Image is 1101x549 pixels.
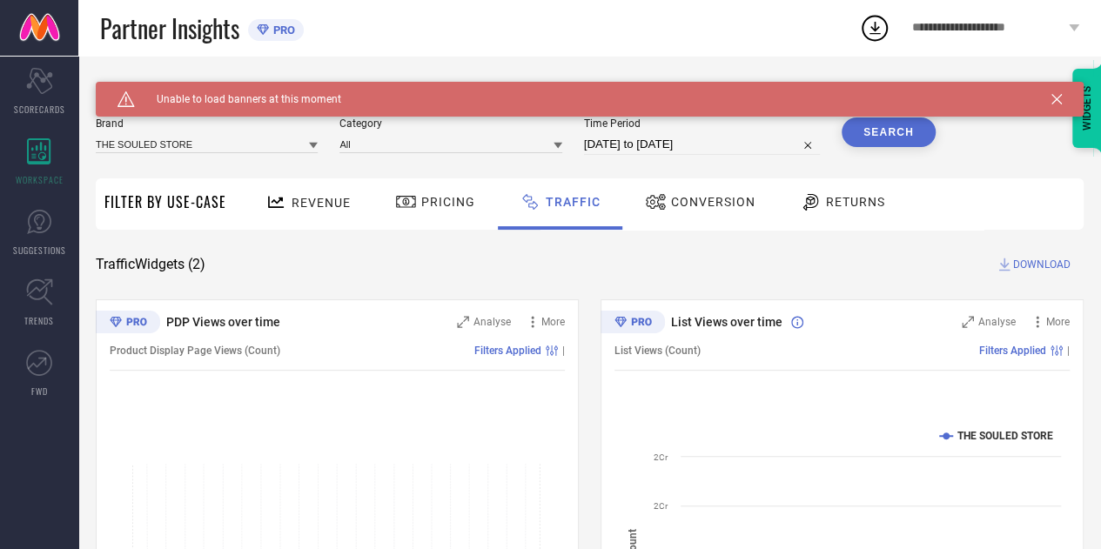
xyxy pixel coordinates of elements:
svg: Zoom [962,316,974,328]
span: Analyse [978,316,1016,328]
text: 2Cr [654,452,668,462]
svg: Zoom [457,316,469,328]
span: List Views (Count) [614,345,701,357]
span: Category [339,117,561,130]
span: Time Period [584,117,820,130]
text: 2Cr [654,501,668,511]
span: Product Display Page Views (Count) [110,345,280,357]
span: Brand [96,117,318,130]
span: TRENDS [24,314,54,327]
span: Traffic Widgets ( 2 ) [96,256,205,273]
text: THE SOULED STORE [957,430,1053,442]
span: Filters Applied [979,345,1046,357]
span: Filter By Use-Case [104,191,226,212]
span: Analyse [473,316,511,328]
span: Unable to load banners at this moment [135,93,341,105]
input: Select time period [584,134,820,155]
span: SYSTEM WORKSPACE [96,82,217,96]
span: Revenue [292,196,351,210]
span: DOWNLOAD [1013,256,1071,273]
span: PRO [269,23,295,37]
span: Pricing [421,195,475,209]
span: SUGGESTIONS [13,244,66,257]
span: WORKSPACE [16,173,64,186]
div: Premium [601,311,665,337]
span: More [1046,316,1070,328]
span: Partner Insights [100,10,239,46]
span: Filters Applied [474,345,541,357]
span: SCORECARDS [14,103,65,116]
span: Traffic [546,195,601,209]
span: PDP Views over time [166,315,280,329]
div: Open download list [859,12,890,44]
div: Premium [96,311,160,337]
button: Search [842,117,936,147]
span: List Views over time [671,315,782,329]
span: Conversion [671,195,755,209]
span: Returns [826,195,885,209]
span: | [562,345,565,357]
span: FWD [31,385,48,398]
span: More [541,316,565,328]
span: | [1067,345,1070,357]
